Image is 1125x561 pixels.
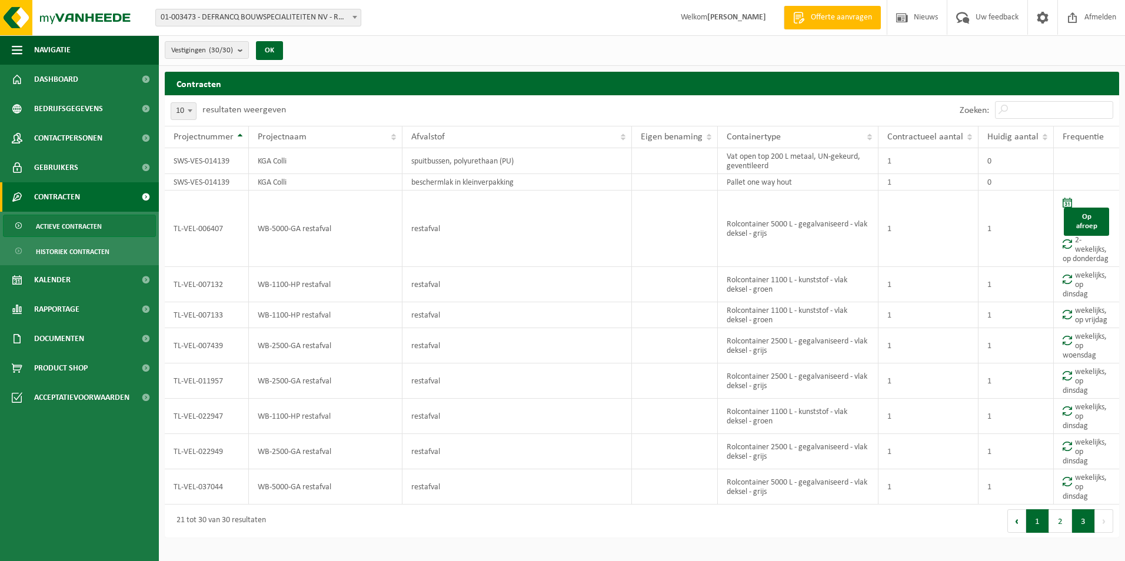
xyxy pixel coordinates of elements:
button: Next [1095,509,1113,533]
td: 1 [878,469,978,505]
td: 1 [978,267,1054,302]
td: Rolcontainer 2500 L - gegalvaniseerd - vlak deksel - grijs [718,434,878,469]
button: 3 [1072,509,1095,533]
td: TL-VEL-037044 [165,469,249,505]
td: WB-1100-HP restafval [249,302,402,328]
span: Acceptatievoorwaarden [34,383,129,412]
td: WB-5000-GA restafval [249,191,402,267]
span: Gebruikers [34,153,78,182]
td: Rolcontainer 1100 L - kunststof - vlak deksel - groen [718,302,878,328]
td: TL-VEL-007439 [165,328,249,363]
td: Rolcontainer 5000 L - gegalvaniseerd - vlak deksel - grijs [718,469,878,505]
td: restafval [402,302,632,328]
td: restafval [402,363,632,399]
td: 1 [878,302,978,328]
button: OK [256,41,283,60]
td: Rolcontainer 1100 L - kunststof - vlak deksel - groen [718,399,878,434]
td: wekelijks, op dinsdag [1054,469,1119,505]
span: Contactpersonen [34,123,102,153]
span: Vestigingen [171,42,233,59]
td: SWS-VES-014139 [165,148,249,174]
td: restafval [402,191,632,267]
span: Bedrijfsgegevens [34,94,103,123]
td: TL-VEL-011957 [165,363,249,399]
td: 1 [978,363,1054,399]
span: 01-003473 - DEFRANCQ BOUWSPECIALITEITEN NV - ROESELARE [155,9,361,26]
span: Rapportage [34,295,79,324]
td: Pallet one way hout [718,174,878,191]
span: Eigen benaming [641,132,703,142]
td: 1 [878,174,978,191]
span: 10 [171,102,197,120]
td: wekelijks, op woensdag [1054,328,1119,363]
a: Historiek contracten [3,240,156,262]
td: wekelijks, op vrijdag [1054,302,1119,328]
td: Rolcontainer 2500 L - gegalvaniseerd - vlak deksel - grijs [718,328,878,363]
span: Contractueel aantal [887,132,963,142]
h2: Contracten [165,72,1119,95]
td: WB-1100-HP restafval [249,267,402,302]
span: Documenten [34,324,84,353]
td: 1 [878,434,978,469]
span: Projectnaam [258,132,307,142]
td: restafval [402,399,632,434]
td: SWS-VES-014139 [165,174,249,191]
td: wekelijks, op dinsdag [1054,434,1119,469]
td: TL-VEL-022949 [165,434,249,469]
td: 1 [878,267,978,302]
td: Rolcontainer 2500 L - gegalvaniseerd - vlak deksel - grijs [718,363,878,399]
td: TL-VEL-006407 [165,191,249,267]
button: 1 [1026,509,1049,533]
td: 1 [978,302,1054,328]
span: Kalender [34,265,71,295]
span: Afvalstof [411,132,445,142]
td: restafval [402,267,632,302]
span: 10 [171,103,196,119]
td: Rolcontainer 1100 L - kunststof - vlak deksel - groen [718,267,878,302]
td: 1 [978,191,1054,267]
td: spuitbussen, polyurethaan (PU) [402,148,632,174]
td: TL-VEL-007132 [165,267,249,302]
span: Contracten [34,182,80,212]
span: 01-003473 - DEFRANCQ BOUWSPECIALITEITEN NV - ROESELARE [156,9,361,26]
button: Vestigingen(30/30) [165,41,249,59]
td: 1 [978,399,1054,434]
td: KGA Colli [249,148,402,174]
td: beschermlak in kleinverpakking [402,174,632,191]
td: 1 [878,399,978,434]
td: wekelijks, op dinsdag [1054,399,1119,434]
td: 2-wekelijks, op donderdag [1054,191,1119,267]
td: TL-VEL-007133 [165,302,249,328]
td: restafval [402,469,632,505]
td: 1 [878,148,978,174]
td: 0 [978,148,1054,174]
strong: [PERSON_NAME] [707,13,766,22]
span: Huidig aantal [987,132,1039,142]
td: 1 [878,363,978,399]
td: WB-2500-GA restafval [249,434,402,469]
span: Projectnummer [174,132,234,142]
span: Historiek contracten [36,241,109,263]
td: restafval [402,328,632,363]
span: Navigatie [34,35,71,65]
span: Product Shop [34,353,88,383]
span: Offerte aanvragen [808,12,875,24]
td: 1 [978,328,1054,363]
a: Actieve contracten [3,215,156,237]
td: 1 [978,434,1054,469]
td: WB-5000-GA restafval [249,469,402,505]
td: WB-2500-GA restafval [249,363,402,399]
td: 1 [878,191,978,267]
td: wekelijks, op dinsdag [1054,363,1119,399]
div: 21 tot 30 van 30 resultaten [171,510,266,532]
td: TL-VEL-022947 [165,399,249,434]
span: Containertype [727,132,781,142]
td: WB-1100-HP restafval [249,399,402,434]
button: 2 [1049,509,1072,533]
label: resultaten weergeven [202,105,286,115]
td: WB-2500-GA restafval [249,328,402,363]
td: Vat open top 200 L metaal, UN-gekeurd, geventileerd [718,148,878,174]
td: wekelijks, op dinsdag [1054,267,1119,302]
td: KGA Colli [249,174,402,191]
a: Op afroep [1064,208,1109,236]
